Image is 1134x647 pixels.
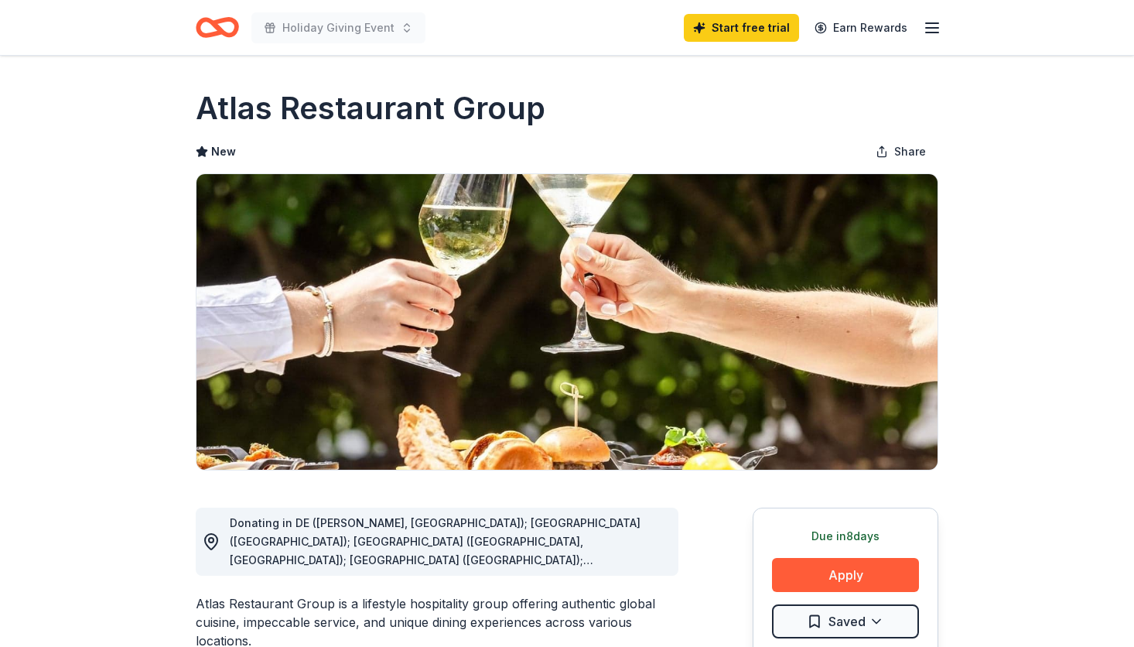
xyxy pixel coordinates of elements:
img: Image for Atlas Restaurant Group [196,174,938,470]
span: Share [894,142,926,161]
span: New [211,142,236,161]
button: Apply [772,558,919,592]
button: Share [863,136,938,167]
span: Holiday Giving Event [282,19,395,37]
span: Donating in DE ([PERSON_NAME], [GEOGRAPHIC_DATA]); [GEOGRAPHIC_DATA] ([GEOGRAPHIC_DATA]); [GEOGRA... [230,516,640,585]
div: Due in 8 days [772,527,919,546]
button: Holiday Giving Event [251,12,425,43]
button: Saved [772,604,919,638]
a: Earn Rewards [805,14,917,42]
a: Start free trial [684,14,799,42]
h1: Atlas Restaurant Group [196,87,545,130]
a: Home [196,9,239,46]
span: Saved [828,611,866,632]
